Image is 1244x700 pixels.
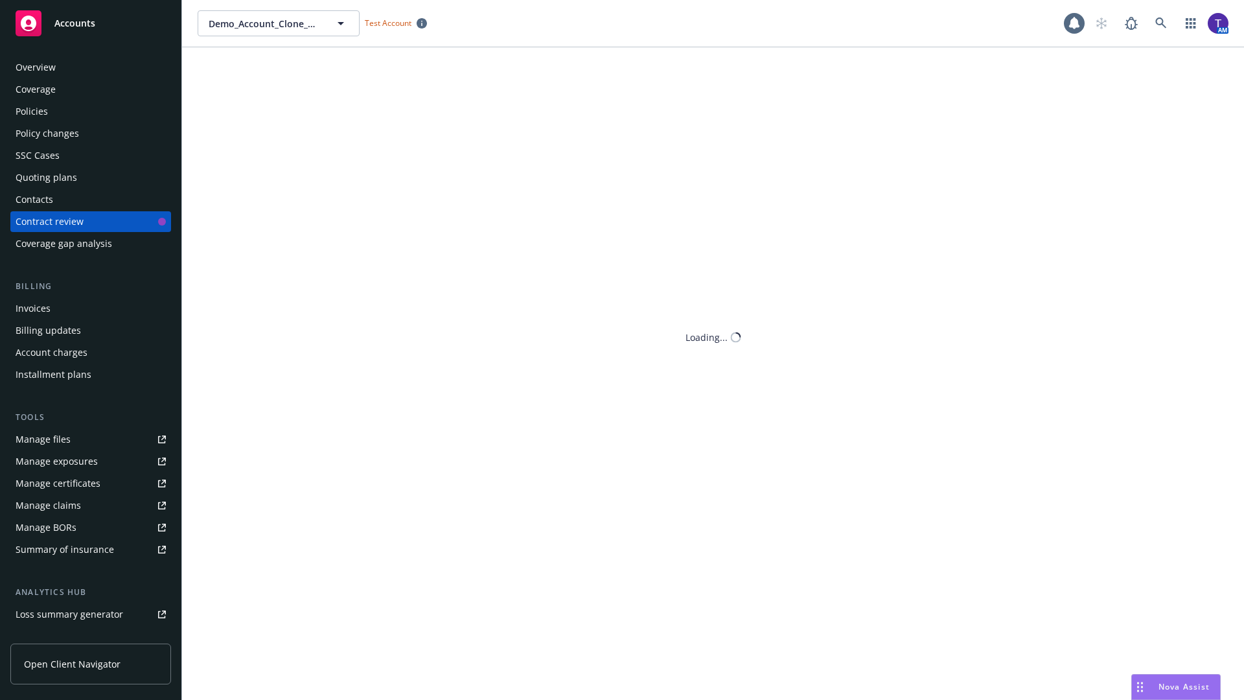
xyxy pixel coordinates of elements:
span: Demo_Account_Clone_QA_CR_Tests_Demo [209,17,321,30]
a: Policies [10,101,171,122]
div: Account charges [16,342,87,363]
div: Policies [16,101,48,122]
a: Summary of insurance [10,539,171,560]
div: Manage exposures [16,451,98,472]
button: Nova Assist [1131,674,1221,700]
a: Start snowing [1088,10,1114,36]
div: Manage BORs [16,517,76,538]
div: Contacts [16,189,53,210]
div: Billing updates [16,320,81,341]
button: Demo_Account_Clone_QA_CR_Tests_Demo [198,10,360,36]
a: Quoting plans [10,167,171,188]
div: Drag to move [1132,675,1148,699]
a: Manage files [10,429,171,450]
a: Coverage [10,79,171,100]
a: Invoices [10,298,171,319]
a: Policy changes [10,123,171,144]
a: Coverage gap analysis [10,233,171,254]
div: SSC Cases [16,145,60,166]
div: Summary of insurance [16,539,114,560]
a: Contacts [10,189,171,210]
a: Accounts [10,5,171,41]
span: Test Account [365,17,411,29]
a: Loss summary generator [10,604,171,625]
a: Manage BORs [10,517,171,538]
div: Overview [16,57,56,78]
a: SSC Cases [10,145,171,166]
span: Test Account [360,16,432,30]
a: Switch app [1178,10,1204,36]
div: Coverage [16,79,56,100]
div: Tools [10,411,171,424]
a: Contract review [10,211,171,232]
span: Accounts [54,18,95,29]
div: Contract review [16,211,84,232]
div: Billing [10,280,171,293]
a: Report a Bug [1118,10,1144,36]
a: Search [1148,10,1174,36]
img: photo [1208,13,1228,34]
a: Billing updates [10,320,171,341]
span: Nova Assist [1158,681,1210,692]
div: Manage certificates [16,473,100,494]
div: Manage claims [16,495,81,516]
a: Manage certificates [10,473,171,494]
div: Invoices [16,298,51,319]
div: Manage files [16,429,71,450]
div: Loading... [685,331,728,344]
div: Quoting plans [16,167,77,188]
div: Policy changes [16,123,79,144]
a: Installment plans [10,364,171,385]
a: Manage exposures [10,451,171,472]
div: Coverage gap analysis [16,233,112,254]
div: Installment plans [16,364,91,385]
a: Manage claims [10,495,171,516]
div: Analytics hub [10,586,171,599]
a: Account charges [10,342,171,363]
span: Open Client Navigator [24,657,121,671]
div: Loss summary generator [16,604,123,625]
a: Overview [10,57,171,78]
